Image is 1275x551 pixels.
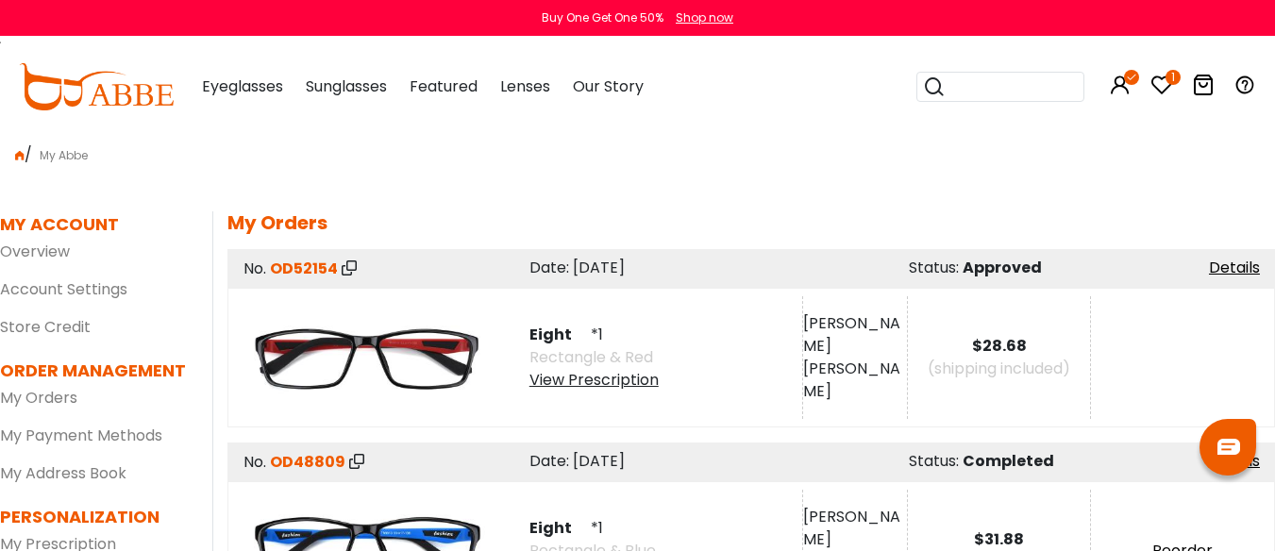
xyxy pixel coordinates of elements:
[244,296,490,419] img: product image
[15,151,25,160] img: home.png
[202,75,283,97] span: Eyeglasses
[410,75,478,97] span: Featured
[1217,439,1240,455] img: chat
[1166,70,1181,85] i: 1
[573,450,625,472] span: [DATE]
[908,528,1090,551] div: $31.88
[270,451,345,473] span: OD48809
[270,258,338,279] span: OD52154
[803,358,907,403] div: [PERSON_NAME]
[803,506,907,551] div: [PERSON_NAME]
[32,147,95,163] span: My Abbe
[227,211,1275,234] h5: My Orders
[306,75,387,97] span: Sunglasses
[243,258,266,279] span: No.
[529,257,569,278] span: Date:
[19,63,174,110] img: abbeglasses.com
[963,450,1054,472] span: Completed
[573,257,625,278] span: [DATE]
[573,75,644,97] span: Our Story
[542,9,663,26] div: Buy One Get One 50%
[803,312,907,358] div: [PERSON_NAME]
[529,324,587,345] span: Eight
[1150,77,1173,99] a: 1
[909,257,959,278] span: Status:
[676,9,733,26] div: Shop now
[500,75,550,97] span: Lenses
[963,257,1042,278] span: Approved
[908,335,1090,358] div: $28.68
[909,450,959,472] span: Status:
[908,358,1090,380] div: (shipping included)
[529,346,653,368] span: Rectangle & Red
[243,451,266,473] span: No.
[1209,257,1260,278] a: Details
[529,450,569,472] span: Date:
[529,369,659,392] div: View Prescription
[666,9,733,25] a: Shop now
[529,517,587,539] span: Eight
